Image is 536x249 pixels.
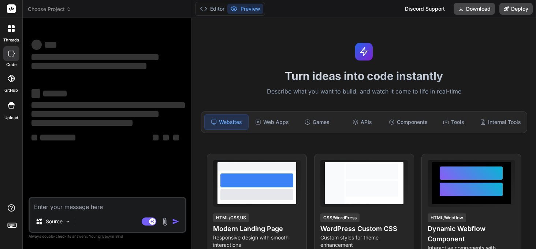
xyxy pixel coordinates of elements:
span: ‌ [43,91,67,96]
h4: Dynamic Webflow Component [428,224,515,244]
p: Custom styles for theme enhancement [320,234,408,249]
h4: WordPress Custom CSS [320,224,408,234]
p: Source [46,218,63,225]
p: Always double-check its answers. Your in Bind [29,233,186,240]
span: ‌ [31,54,159,60]
label: Upload [4,115,18,121]
span: ‌ [31,102,185,108]
div: CSS/WordPress [320,213,360,222]
button: Editor [197,4,227,14]
span: privacy [98,234,111,238]
p: Describe what you want to build, and watch it come to life in real-time [197,87,532,96]
span: ‌ [163,135,169,140]
div: Internal Tools [477,114,524,130]
button: Preview [227,4,263,14]
img: icon [172,218,179,225]
div: HTML/Webflow [428,213,466,222]
p: Responsive design with smooth interactions [213,234,301,249]
div: Websites [204,114,249,130]
label: GitHub [4,87,18,94]
h4: Modern Landing Page [213,224,301,234]
div: HTML/CSS/JS [213,213,249,222]
span: ‌ [31,111,159,117]
span: ‌ [31,135,37,140]
div: Games [295,114,339,130]
div: APIs [340,114,384,130]
h1: Turn ideas into code instantly [197,69,532,83]
div: Web Apps [250,114,294,130]
span: ‌ [31,63,146,69]
span: ‌ [31,40,42,50]
span: ‌ [153,135,159,140]
span: ‌ [31,89,40,98]
span: ‌ [45,42,56,48]
button: Download [454,3,495,15]
div: Discord Support [401,3,449,15]
div: Components [386,114,431,130]
span: Choose Project [28,6,71,13]
label: code [6,62,16,68]
span: ‌ [40,135,75,140]
button: Deploy [499,3,533,15]
div: Tools [432,114,476,130]
span: ‌ [173,135,179,140]
label: threads [3,37,19,43]
span: ‌ [31,120,133,126]
img: Pick Models [65,219,71,225]
img: attachment [161,217,169,226]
